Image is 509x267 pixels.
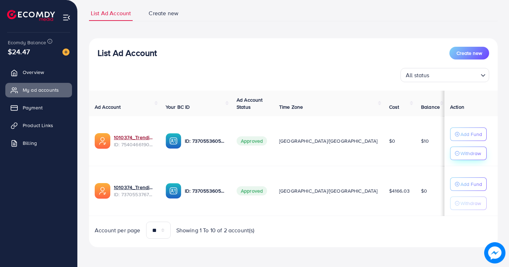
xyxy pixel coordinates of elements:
div: Search for option [400,68,489,82]
span: Time Zone [279,103,303,110]
span: $0 [421,187,427,194]
input: Search for option [432,69,478,80]
span: Ad Account [95,103,121,110]
p: Add Fund [460,130,482,138]
span: Approved [237,136,267,146]
img: image [484,242,505,263]
span: Ecomdy Balance [8,39,46,46]
span: Showing 1 To 10 of 2 account(s) [176,226,255,234]
span: Overview [23,69,44,76]
span: My ad accounts [23,86,59,93]
p: ID: 7370553605415354384 [185,137,225,145]
img: logo [7,10,55,21]
img: ic-ads-acc.e4c84228.svg [95,183,110,199]
span: Billing [23,140,37,147]
span: [GEOGRAPHIC_DATA]/[GEOGRAPHIC_DATA] [279,187,378,194]
span: ID: 7370553767944601617 [114,191,154,198]
div: <span class='underline'>1010374_Trendish 1_1716090785807</span></br>7370553767944601617 [114,184,154,198]
span: Create new [457,50,482,57]
a: Product Links [5,118,72,132]
span: Approved [237,186,267,195]
span: Create new [149,9,178,17]
span: Action [450,103,464,110]
span: [GEOGRAPHIC_DATA]/[GEOGRAPHIC_DATA] [279,137,378,144]
a: My ad accounts [5,83,72,97]
span: $10 [421,137,429,144]
a: 1010374_Trendish 1_1716090785807 [114,184,154,191]
button: Withdraw [450,197,487,210]
span: $4166.03 [389,187,410,194]
span: List Ad Account [91,9,131,17]
a: Billing [5,136,72,150]
span: Balance [421,103,440,110]
h3: List Ad Account [98,48,157,58]
button: Add Fund [450,177,487,191]
p: Withdraw [460,199,481,208]
span: ID: 7540466190217674759 [114,141,154,148]
span: $0 [389,137,395,144]
a: 1010374_Trendish Pk 2.0_1755652074624 [114,134,154,141]
span: Your BC ID [166,103,190,110]
p: Add Fund [460,180,482,188]
span: Cost [389,103,399,110]
span: Account per page [95,226,140,234]
a: Overview [5,65,72,79]
img: menu [62,13,71,22]
a: Payment [5,101,72,115]
img: ic-ads-acc.e4c84228.svg [95,133,110,149]
button: Withdraw [450,147,487,160]
p: Withdraw [460,149,481,158]
img: ic-ba-acc.ded83a64.svg [166,183,181,199]
div: <span class='underline'>1010374_Trendish Pk 2.0_1755652074624</span></br>7540466190217674759 [114,134,154,148]
img: image [62,49,70,56]
button: Add Fund [450,127,487,141]
span: All status [404,70,431,80]
span: Product Links [23,122,53,129]
span: Payment [23,104,43,111]
button: Create new [449,47,489,59]
p: ID: 7370553605415354384 [185,187,225,195]
img: ic-ba-acc.ded83a64.svg [166,133,181,149]
span: Ad Account Status [237,96,263,110]
span: $24.47 [7,44,31,59]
